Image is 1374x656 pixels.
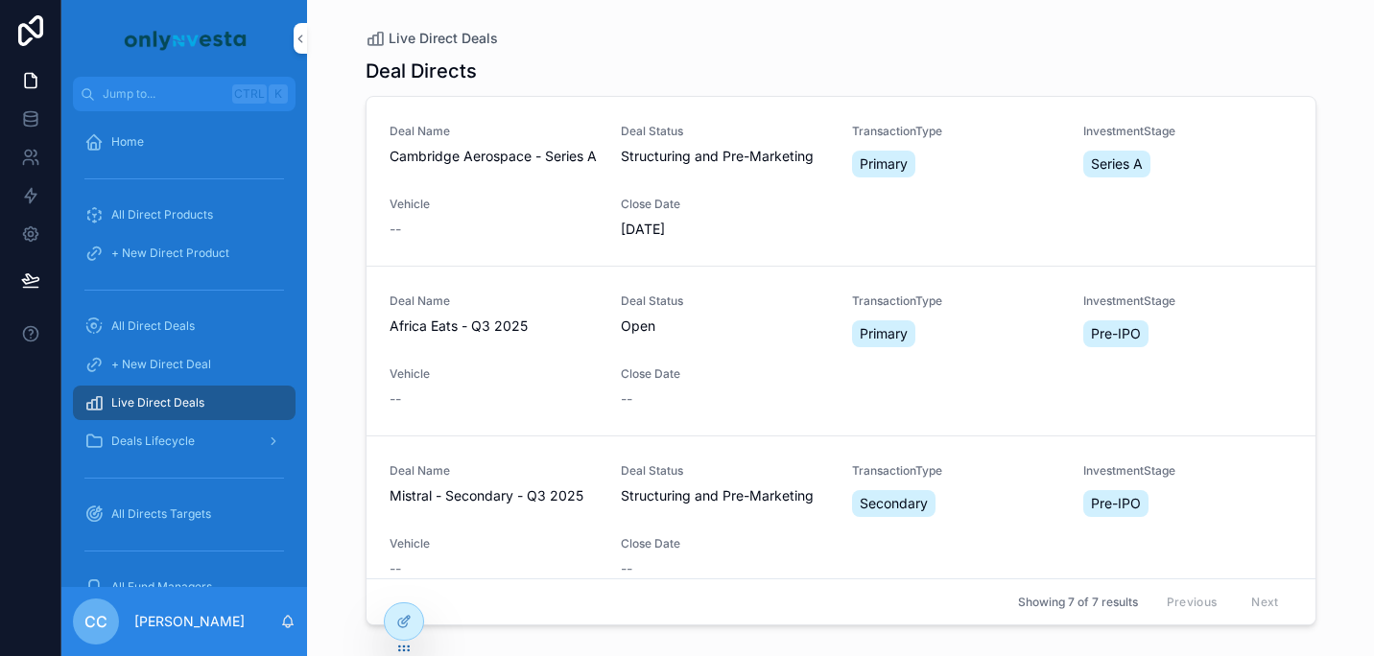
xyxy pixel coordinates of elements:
span: Africa Eats - Q3 2025 [390,316,598,336]
span: InvestmentStage [1083,463,1291,479]
span: Deal Name [390,124,598,139]
span: Vehicle [390,366,598,382]
a: All Directs Targets [73,497,296,531]
span: All Fund Managers [111,579,212,595]
span: Vehicle [390,197,598,212]
span: -- [390,559,401,578]
span: + New Direct Deal [111,357,211,372]
button: Jump to...CtrlK [73,77,296,111]
span: InvestmentStage [1083,124,1291,139]
span: InvestmentStage [1083,293,1291,309]
p: [PERSON_NAME] [134,612,245,631]
img: App logo [121,23,248,54]
span: Close Date [621,536,829,551]
a: Home [73,125,296,159]
span: TransactionType [852,124,1060,139]
span: Deal Status [621,293,829,309]
span: Series A [1091,154,1143,174]
div: scrollable content [61,111,307,587]
span: [DATE] [621,220,829,239]
span: Close Date [621,197,829,212]
span: TransactionType [852,463,1060,479]
span: Home [111,134,144,150]
span: Deal Name [390,293,598,309]
span: Deal Status [621,463,829,479]
span: -- [621,559,632,578]
a: All Direct Deals [73,309,296,343]
span: -- [621,389,632,409]
span: Pre-IPO [1091,324,1141,343]
span: Deal Status [621,124,829,139]
span: Primary [860,154,908,174]
a: Deal NameAfrica Eats - Q3 2025Deal StatusOpenTransactionTypePrimaryInvestmentStagePre-IPOVehicle-... [367,267,1315,436]
span: Structuring and Pre-Marketing [621,147,814,166]
span: All Direct Products [111,207,213,223]
span: Vehicle [390,536,598,551]
span: Ctrl [232,84,267,104]
a: Deal NameCambridge Aerospace - Series ADeal StatusStructuring and Pre-MarketingTransactionTypePri... [367,97,1315,267]
span: Secondary [860,494,928,513]
a: All Fund Managers [73,570,296,604]
a: + New Direct Deal [73,347,296,382]
span: Open [621,316,655,336]
span: All Directs Targets [111,506,211,522]
span: K [271,86,286,102]
h1: Deal Directs [366,58,477,84]
span: Live Direct Deals [111,395,204,410]
a: Deals Lifecycle [73,424,296,458]
a: Live Direct Deals [73,386,296,420]
span: Showing 7 of 7 results [1018,595,1138,610]
span: Close Date [621,366,829,382]
span: CC [84,610,107,633]
span: Deals Lifecycle [111,433,195,449]
span: Live Direct Deals [389,29,498,48]
span: Deal Name [390,463,598,479]
span: -- [390,389,401,409]
span: -- [390,220,401,239]
a: All Direct Products [73,198,296,232]
span: All Direct Deals [111,318,195,334]
span: TransactionType [852,293,1060,309]
span: Cambridge Aerospace - Series A [390,147,598,166]
span: Primary [860,324,908,343]
span: Jump to... [103,86,225,102]
a: + New Direct Product [73,236,296,270]
span: + New Direct Product [111,246,229,261]
span: Mistral - Secondary - Q3 2025 [390,486,598,505]
span: Pre-IPO [1091,494,1141,513]
span: Structuring and Pre-Marketing [621,486,814,505]
a: Live Direct Deals [366,29,498,48]
a: Deal NameMistral - Secondary - Q3 2025Deal StatusStructuring and Pre-MarketingTransactionTypeSeco... [367,436,1315,606]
